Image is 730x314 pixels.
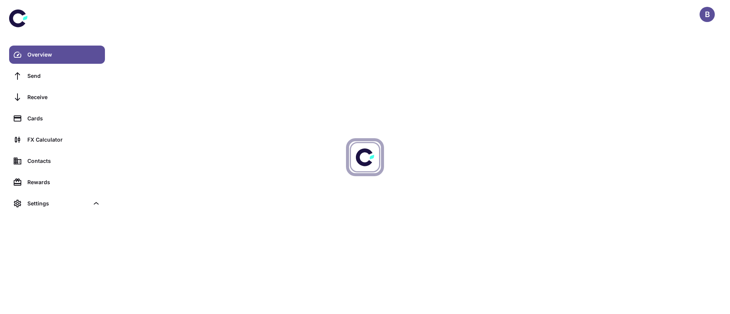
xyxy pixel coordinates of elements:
[9,46,105,64] a: Overview
[9,194,105,213] div: Settings
[9,152,105,170] a: Contacts
[27,157,100,165] div: Contacts
[9,109,105,128] a: Cards
[27,72,100,80] div: Send
[27,93,100,101] div: Receive
[9,88,105,106] a: Receive
[700,7,715,22] button: B
[27,178,100,186] div: Rewards
[27,114,100,123] div: Cards
[9,173,105,191] a: Rewards
[27,136,100,144] div: FX Calculator
[27,50,100,59] div: Overview
[9,67,105,85] a: Send
[27,199,89,208] div: Settings
[9,131,105,149] a: FX Calculator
